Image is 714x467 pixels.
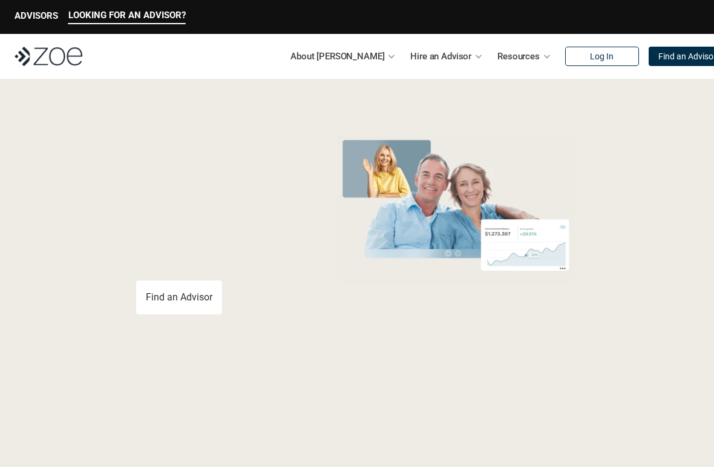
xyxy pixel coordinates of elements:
[590,51,614,62] p: Log In
[497,47,540,65] p: Resources
[410,47,471,65] p: Hire an Advisor
[15,10,58,21] p: ADVISORS
[358,292,554,296] em: The information in the visuals above is for illustrative purposes only and does not represent an ...
[136,118,333,216] p: Grow Your Wealth with a Financial Advisor
[565,47,639,66] a: Log In
[151,436,563,466] p: Loremipsum: *DolOrsi Ametconsecte adi Eli Seddoeius tem inc utlaboreet. Dol 8823 MagNaal Enimadmi...
[290,47,384,65] p: About [PERSON_NAME]
[68,10,186,21] p: LOOKING FOR AN ADVISOR?
[146,291,212,303] p: Find an Advisor
[136,280,222,314] a: Find an Advisor
[136,231,334,266] p: You deserve an advisor you can trust. [PERSON_NAME], hire, and invest with vetted, fiduciary, fin...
